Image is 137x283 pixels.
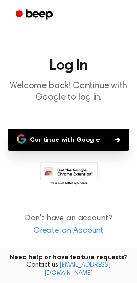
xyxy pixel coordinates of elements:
h1: Log In [7,59,130,73]
a: Create an Account [9,225,128,237]
span: Contact us [5,262,132,278]
a: Beep [9,6,61,24]
button: Continue with Google [8,129,129,151]
a: [EMAIL_ADDRESS][DOMAIN_NAME] [44,262,111,277]
p: Welcome back! Continue with Google to log in. [7,80,130,103]
p: Don't have an account? [7,213,130,237]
